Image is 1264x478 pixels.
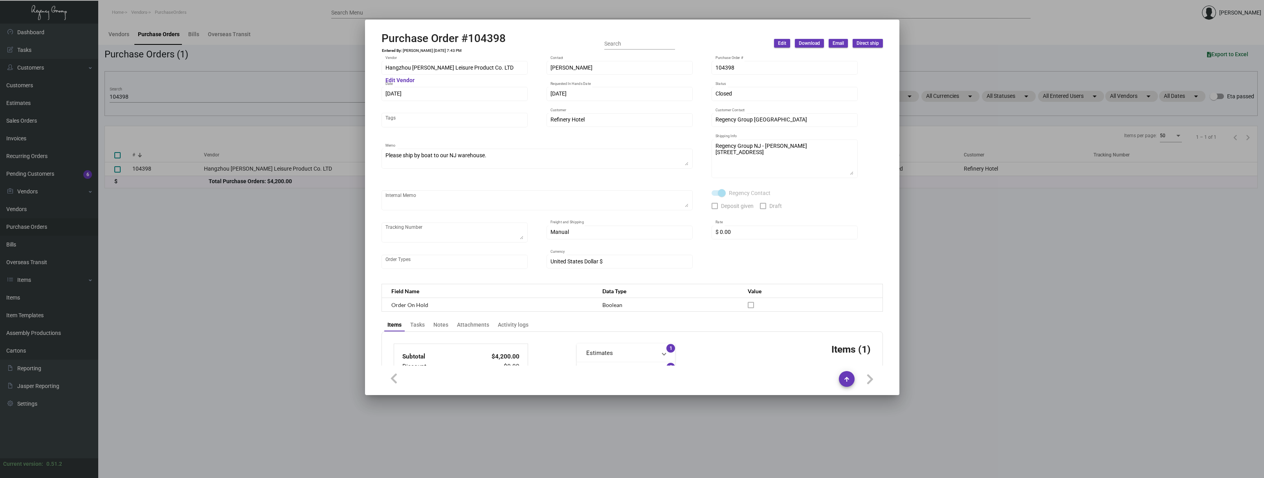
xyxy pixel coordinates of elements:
[774,39,790,48] button: Edit
[391,302,428,308] span: Order On Hold
[473,352,520,362] td: $4,200.00
[721,201,754,211] span: Deposit given
[778,40,786,47] span: Edit
[402,352,473,362] td: Subtotal
[602,302,622,308] span: Boolean
[457,321,489,329] div: Attachments
[473,362,520,371] td: $0.00
[382,284,594,298] th: Field Name
[586,349,656,358] mat-panel-title: Estimates
[769,201,782,211] span: Draft
[46,460,62,468] div: 0.51.2
[594,284,740,298] th: Data Type
[740,284,882,298] th: Value
[550,229,569,235] span: Manual
[577,344,675,362] mat-expansion-panel-header: Estimates
[729,188,771,198] span: Regency Contact
[3,460,43,468] div: Current version:
[795,39,824,48] button: Download
[498,321,528,329] div: Activity logs
[799,40,820,47] span: Download
[857,40,879,47] span: Direct ship
[382,32,506,45] h2: Purchase Order #104398
[402,48,462,53] td: [PERSON_NAME] [DATE] 7:43 PM
[410,321,425,329] div: Tasks
[829,39,848,48] button: Email
[715,90,732,97] span: Closed
[387,321,402,329] div: Items
[833,40,844,47] span: Email
[831,344,871,355] h3: Items (1)
[402,362,473,371] td: Discount
[385,77,415,84] mat-hint: Edit Vendor
[382,48,402,53] td: Entered By:
[853,39,883,48] button: Direct ship
[433,321,448,329] div: Notes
